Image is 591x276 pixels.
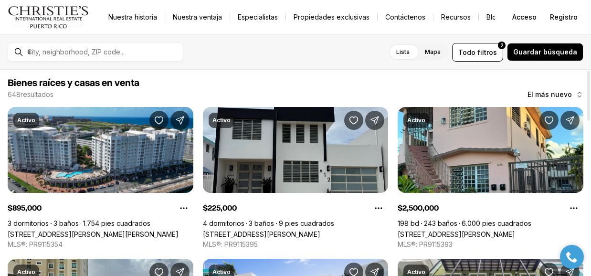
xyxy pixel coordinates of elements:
font: Blog [486,13,501,21]
font: filtros [477,48,497,56]
font: resultados [21,90,53,98]
font: El más nuevo [528,90,572,98]
a: 2256 CACIQUE, SAN JUAN PR, 00913 [398,230,515,238]
button: Share Property [170,111,190,130]
button: Todofiltros2 [452,43,503,62]
button: Share Property [365,111,384,130]
font: Contáctenos [385,13,425,21]
button: Opciones de propiedad [369,199,388,218]
a: Calle 1 VILLAS DE LEVITTOWN #A12, TOA BAJA PR, 00949 [203,230,320,238]
button: Share Property [560,111,580,130]
font: Nuestra ventaja [173,13,222,21]
a: Blog [479,11,508,24]
font: Acceso [512,13,537,21]
button: El más nuevo [522,85,589,104]
font: Registro [550,13,578,21]
img: logo [8,6,89,29]
font: Activo [212,117,231,124]
a: Nuestra ventaja [165,11,230,24]
font: Activo [17,117,35,124]
font: Activo [407,117,425,124]
button: Opciones de propiedad [174,199,193,218]
font: Activo [407,268,425,276]
button: Contáctenos [378,11,433,24]
a: 100 DEL MUELLE #1905, SAN JUAN PR, 00901 [8,230,179,238]
font: Activo [17,268,35,276]
font: Bienes raíces y casas en venta [8,78,139,88]
font: 648 [8,90,21,98]
a: Nuestra historia [101,11,165,24]
button: Guardar Propiedad: Calle 1 VILLAS DE LEVITTOWN #A12 [344,111,363,130]
font: Mapa [425,48,441,55]
button: Guardar búsqueda [507,43,583,61]
font: Guardar búsqueda [513,48,577,56]
font: Todo [458,48,475,56]
font: Lista [396,48,410,55]
button: Guardar Propiedad: 2256 CACIQUE [539,111,559,130]
font: Nuestra historia [108,13,157,21]
a: Propiedades exclusivas [286,11,377,24]
button: Guardar Propiedad: 100 DEL MUELLE #1905 [149,111,169,130]
button: Registro [544,8,583,27]
a: Recursos [433,11,478,24]
font: 2 [500,42,504,48]
button: Acceso [507,8,542,27]
button: Opciones de propiedad [564,199,583,218]
font: Propiedades exclusivas [294,13,369,21]
a: Especialistas [230,11,285,24]
font: Especialistas [238,13,278,21]
font: Activo [212,268,231,276]
font: Recursos [441,13,471,21]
